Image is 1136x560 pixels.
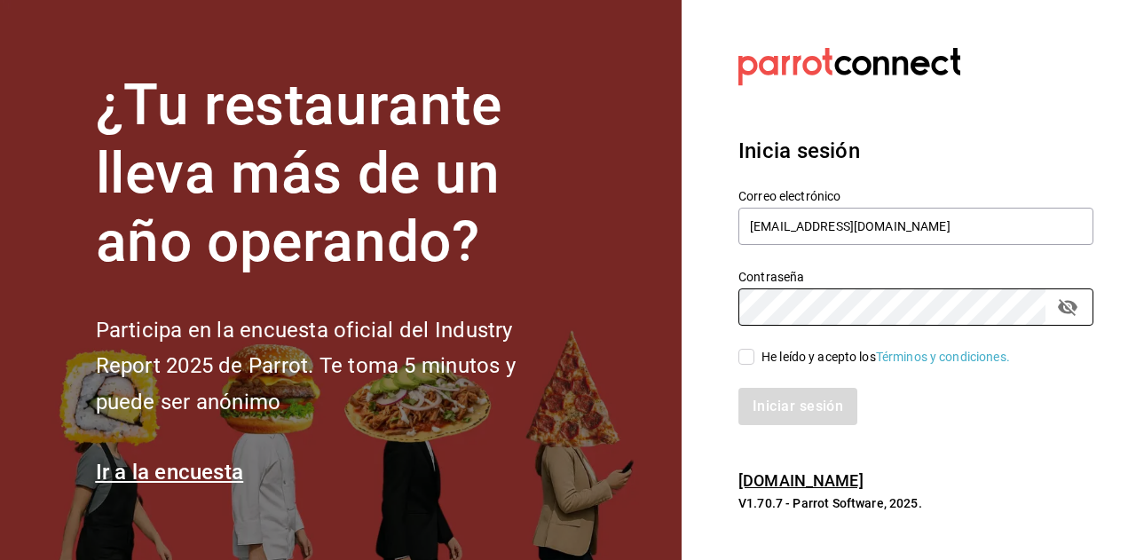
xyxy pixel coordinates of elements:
h3: Inicia sesión [738,135,1093,167]
h2: Participa en la encuesta oficial del Industry Report 2025 de Parrot. Te toma 5 minutos y puede se... [96,312,575,421]
label: Contraseña [738,271,1093,283]
input: Ingresa tu correo electrónico [738,208,1093,245]
div: He leído y acepto los [761,348,1010,367]
p: V1.70.7 - Parrot Software, 2025. [738,494,1093,512]
h1: ¿Tu restaurante lleva más de un año operando? [96,72,575,276]
label: Correo electrónico [738,190,1093,202]
a: [DOMAIN_NAME] [738,471,864,490]
a: Términos y condiciones. [876,350,1010,364]
a: Ir a la encuesta [96,460,244,485]
button: passwordField [1053,292,1083,322]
